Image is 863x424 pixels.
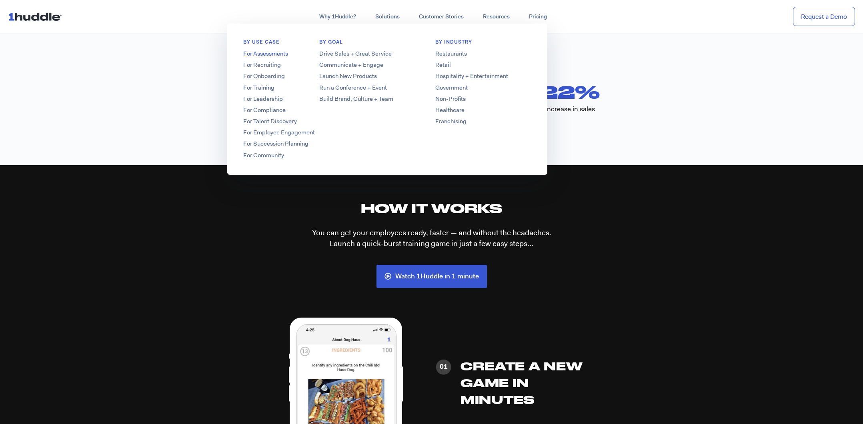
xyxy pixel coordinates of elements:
a: Build Brand, Culture + Team [303,95,431,103]
a: Franchising [419,117,547,126]
a: For Recruiting [227,61,355,69]
span: 22 [541,83,575,100]
h6: By Industry [419,39,547,50]
h6: BY GOAL [303,39,431,50]
a: Communicate + Engage [303,61,431,69]
h3: Create a New Game in Minutes [461,358,598,408]
a: Hospitality + Entertainment [419,72,547,80]
a: For Training [227,84,355,92]
a: Watch 1Huddle in 1 minute [376,265,487,288]
a: For Community [227,151,355,160]
a: Pricing [519,10,557,24]
div: increase in sales [501,100,640,118]
a: Run a Conference + Event [303,84,431,92]
a: Request a Demo [793,7,855,26]
a: Non-Profits [419,95,547,103]
a: Launch New Products [303,72,431,80]
a: For Succession Planning [227,140,355,148]
a: Resources [473,10,519,24]
a: For Leadership [227,95,355,103]
a: For Assessments [227,50,355,58]
h6: BY USE CASE [227,39,355,50]
img: ... [8,9,65,24]
a: Restaurants [419,50,547,58]
a: Drive Sales + Great Service [303,50,431,58]
span: % [575,83,639,100]
p: You can get your employees ready, faster — and without the headaches. Launch a quick-burst traini... [304,228,560,249]
a: Customer Stories [409,10,473,24]
div: 01 [436,360,451,375]
a: Government [419,84,547,92]
a: For Employee Engagement [227,128,355,137]
a: Retail [419,61,547,69]
a: For Onboarding [227,72,355,80]
a: Healthcare [419,106,547,114]
span: Watch 1Huddle in 1 minute [395,273,479,280]
a: For Talent Discovery [227,117,355,126]
a: Why 1Huddle? [310,10,366,24]
a: Solutions [366,10,409,24]
div: participation [224,100,362,118]
a: For Compliance [227,106,355,114]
